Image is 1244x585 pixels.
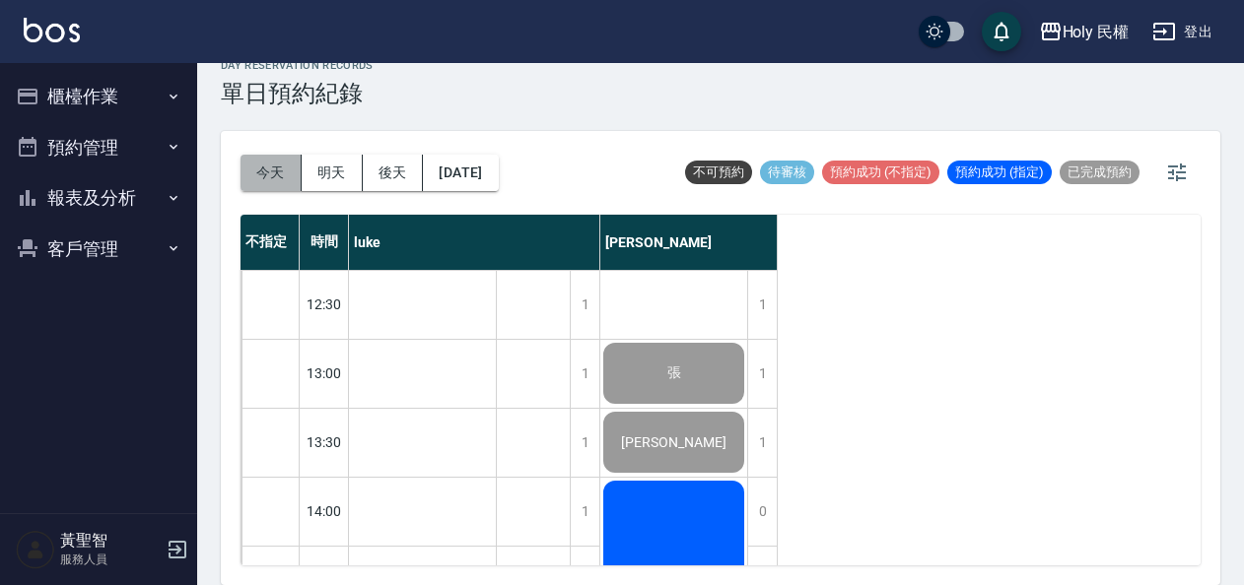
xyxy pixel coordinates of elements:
[1144,14,1220,50] button: 登出
[300,215,349,270] div: 時間
[1060,163,1140,181] span: 已完成預約
[747,478,777,546] div: 0
[747,340,777,408] div: 1
[221,80,374,107] h3: 單日預約紀錄
[24,18,80,42] img: Logo
[600,215,778,270] div: [PERSON_NAME]
[570,271,599,339] div: 1
[822,163,939,181] span: 預約成功 (不指定)
[16,530,55,569] img: Person
[349,215,600,270] div: luke
[363,155,424,191] button: 後天
[241,155,302,191] button: 今天
[241,215,300,270] div: 不指定
[747,271,777,339] div: 1
[1031,12,1138,52] button: Holy 民權
[8,172,189,224] button: 報表及分析
[663,364,685,382] span: 張
[747,409,777,477] div: 1
[1063,20,1130,44] div: Holy 民權
[300,408,349,477] div: 13:30
[300,270,349,339] div: 12:30
[685,163,752,181] span: 不可預約
[423,155,498,191] button: [DATE]
[8,122,189,173] button: 預約管理
[300,339,349,408] div: 13:00
[8,71,189,122] button: 櫃檯作業
[617,434,730,450] span: [PERSON_NAME]
[221,59,374,72] h2: day Reservation records
[570,409,599,477] div: 1
[300,477,349,546] div: 14:00
[60,551,161,568] p: 服務人員
[947,163,1052,181] span: 預約成功 (指定)
[760,163,814,181] span: 待審核
[570,340,599,408] div: 1
[570,478,599,546] div: 1
[8,224,189,275] button: 客戶管理
[302,155,363,191] button: 明天
[982,12,1021,51] button: save
[60,531,161,551] h5: 黃聖智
